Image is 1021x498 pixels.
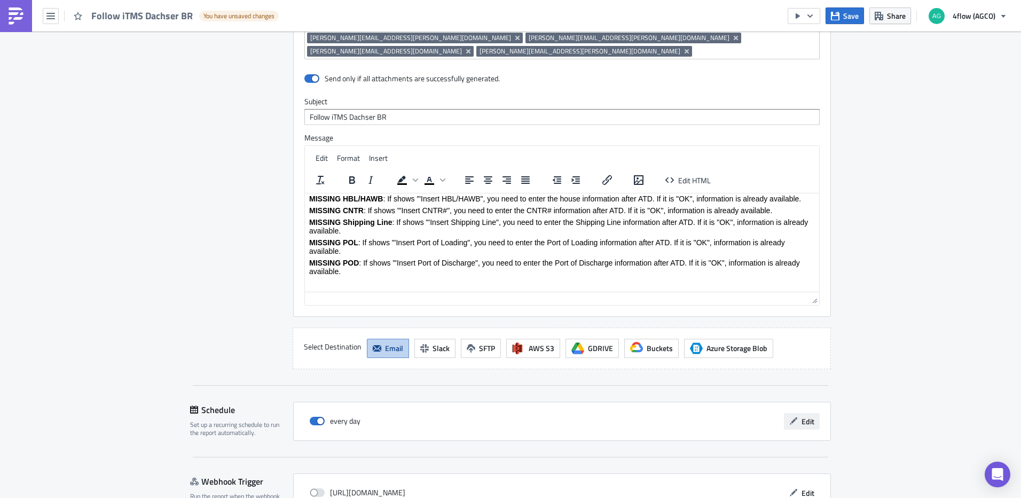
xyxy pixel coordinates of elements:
button: Insert/edit image [630,173,648,188]
iframe: Rich Text Area [305,193,819,292]
img: PushMetrics [7,7,25,25]
span: Edit HTML [678,174,711,185]
button: Remove Tag [464,46,474,57]
div: Send only if all attachments are successfully generated. [325,74,500,83]
span: [PERSON_NAME][EMAIL_ADDRESS][PERSON_NAME][DOMAIN_NAME] [529,34,729,42]
span: [PERSON_NAME][EMAIL_ADDRESS][PERSON_NAME][DOMAIN_NAME] [480,47,680,56]
button: Bold [343,173,361,188]
button: Increase indent [567,173,585,188]
span: GDRIVE [588,343,613,354]
span: Insert [369,152,388,164]
div: Webhook Trigger [190,473,293,489]
span: [PERSON_NAME][EMAIL_ADDRESS][DOMAIN_NAME] [310,47,462,56]
button: Slack [414,339,455,358]
div: Background color [393,173,420,188]
span: Share [887,10,906,21]
button: Save [826,7,864,24]
button: Align right [498,173,516,188]
span: AWS S3 [529,343,554,354]
span: Buckets [647,343,673,354]
button: GDRIVE [566,339,619,358]
span: Follow iTMS Dachser BR [91,10,194,22]
div: Open Intercom Messenger [985,462,1010,487]
span: [PERSON_NAME][EMAIL_ADDRESS][PERSON_NAME][DOMAIN_NAME] [310,34,511,42]
div: every day [310,413,360,429]
span: Format [337,152,360,164]
span: You have unsaved changes [203,12,274,20]
img: Avatar [928,7,946,25]
label: Subject [304,97,820,106]
button: Edit HTML [661,173,715,188]
button: Azure Storage BlobAzure Storage Blob [684,339,773,358]
button: Decrease indent [548,173,566,188]
button: Buckets [624,339,679,358]
span: 4flow (AGCO) [953,10,995,21]
button: Align center [479,173,497,188]
button: Insert/edit link [598,173,616,188]
div: Set up a recurring schedule to run the report automatically. [190,421,286,437]
span: Azure Storage Blob [690,342,703,355]
button: Email [367,339,409,358]
span: Slack [433,343,450,354]
button: AWS S3 [506,339,560,358]
span: Edit [802,416,814,427]
button: SFTP [461,339,501,358]
label: Select Destination [304,339,362,355]
span: Email [385,343,403,354]
span: Azure Storage Blob [706,343,767,354]
label: Message [304,133,820,143]
button: Remove Tag [513,33,523,43]
button: Edit [784,413,820,430]
span: Save [843,10,859,21]
button: 4flow (AGCO) [922,4,1013,28]
span: Edit [316,152,328,164]
span: SFTP [479,343,495,354]
div: Text color [420,173,447,188]
button: Remove Tag [682,46,692,57]
button: Clear formatting [311,173,329,188]
button: Align left [460,173,478,188]
div: Resize [808,292,819,305]
button: Share [869,7,911,24]
button: Italic [362,173,380,188]
div: Schedule [190,402,293,418]
button: Justify [516,173,535,188]
button: Remove Tag [732,33,741,43]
